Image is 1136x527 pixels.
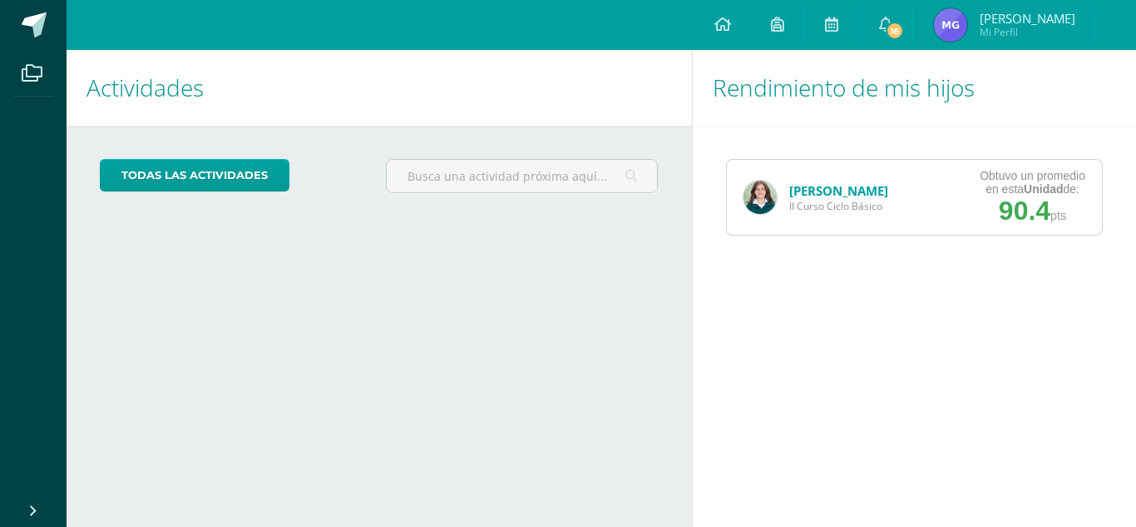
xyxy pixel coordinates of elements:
a: todas las Actividades [100,159,289,191]
a: [PERSON_NAME] [789,182,888,199]
strong: Unidad [1024,182,1063,196]
span: 16 [886,22,904,40]
img: 8923daa62efbd57191db6cefd7f14469.png [743,181,777,214]
span: II Curso Ciclo Básico [789,199,888,213]
span: [PERSON_NAME] [980,10,1075,27]
img: dc07ea243ad560034c8e307f2f4a0548.png [934,8,967,42]
h1: Actividades [86,50,672,126]
div: Obtuvo un promedio en esta de: [980,169,1085,196]
input: Busca una actividad próxima aquí... [387,160,658,192]
span: Mi Perfil [980,25,1075,39]
span: pts [1050,209,1066,222]
span: 90.4 [999,196,1050,226]
h1: Rendimiento de mis hijos [713,50,1117,126]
